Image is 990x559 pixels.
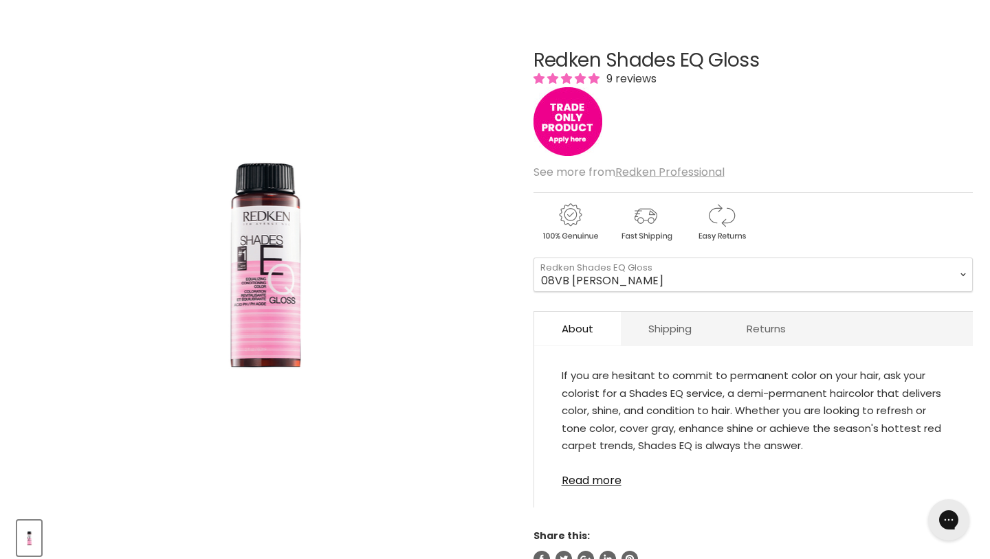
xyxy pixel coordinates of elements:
[685,201,758,243] img: returns.gif
[533,71,602,87] span: 5.00 stars
[609,201,682,243] img: shipping.gif
[562,466,945,487] a: Read more
[533,87,602,156] img: tradeonly_small.jpg
[533,50,973,71] h1: Redken Shades EQ Gloss
[562,367,945,466] div: If you are hesitant to commit to permanent color on your hair, ask your colorist for a Shades EQ ...
[719,312,813,345] a: Returns
[19,522,40,554] img: Redken Shades EQ Gloss
[15,516,511,556] div: Product thumbnails
[621,312,719,345] a: Shipping
[534,312,621,345] a: About
[615,164,725,180] a: Redken Professional
[17,521,41,556] button: Redken Shades EQ Gloss
[602,71,657,87] span: 9 reviews
[533,201,606,243] img: genuine.gif
[921,494,976,545] iframe: Gorgias live chat messenger
[17,16,509,507] div: Redken Shades EQ Gloss image. Click or Scroll to Zoom.
[533,529,590,543] span: Share this:
[533,164,725,180] span: See more from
